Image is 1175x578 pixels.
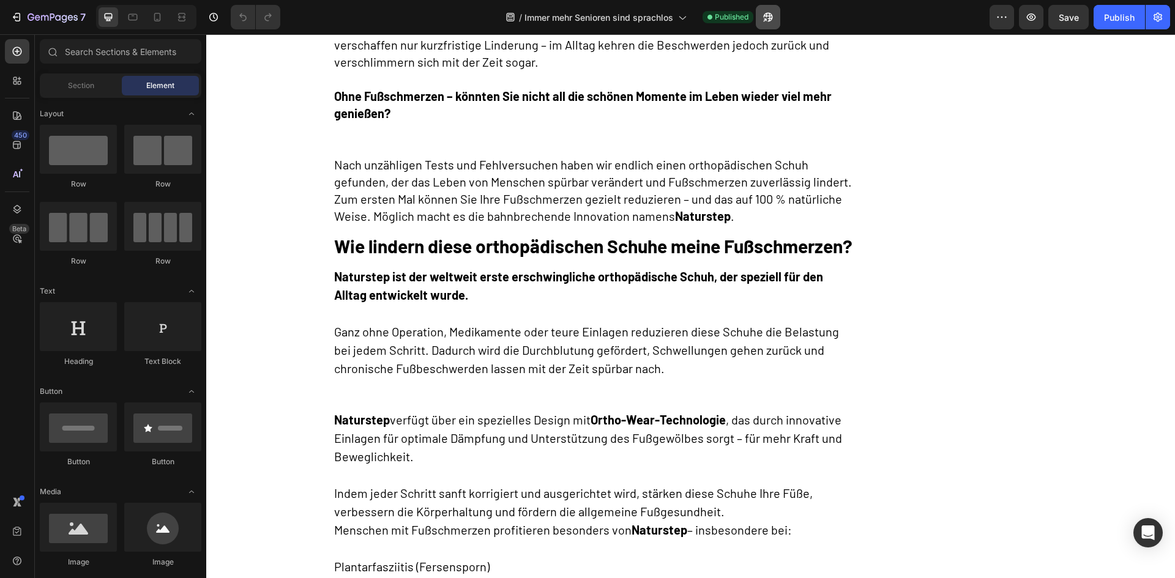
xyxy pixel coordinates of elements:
span: Element [146,80,174,91]
span: Section [68,80,94,91]
input: Search Sections & Elements [40,39,201,64]
div: 450 [12,130,29,140]
span: Save [1059,12,1079,23]
span: / [519,11,522,24]
strong: Naturstep ist der weltweit erste erschwingliche orthopädische Schuh, der speziell für den Alltag ... [128,235,617,268]
span: Toggle open [182,482,201,502]
strong: Wie lindern diese orthopädischen Schuhe meine Fußschmerzen? [128,201,646,223]
span: Text [40,286,55,297]
p: 7 [80,10,86,24]
span: Toggle open [182,281,201,301]
p: Zum ersten Mal können Sie Ihre Fußschmerzen gezielt reduzieren – und das auf 100 % natürliche Wei... [128,156,649,190]
button: Publish [1094,5,1145,29]
span: Toggle open [182,104,201,124]
div: Row [40,179,117,190]
iframe: Design area [206,34,1175,578]
div: Image [40,557,117,568]
div: Row [124,256,201,267]
div: Open Intercom Messenger [1133,518,1163,547]
div: Row [40,256,117,267]
button: 7 [5,5,91,29]
div: Button [40,456,117,467]
p: Nach unzähligen Tests und Fehlversuchen haben wir endlich einen orthopädischen Schuh gefunden, de... [128,122,649,156]
p: Ganz ohne Operation, Medikamente oder teure Einlagen reduzieren diese Schuhe die Belastung bei je... [128,288,649,343]
span: Button [40,386,62,397]
span: Layout [40,108,64,119]
div: Row [124,179,201,190]
span: Immer mehr Senioren sind sprachlos [524,11,673,24]
div: Text Block [124,356,201,367]
div: Image [124,557,201,568]
div: Undo/Redo [231,5,280,29]
span: Media [40,486,61,497]
strong: Ohne Fußschmerzen – könnten Sie nicht all die schönen Momente im Leben wieder viel mehr genießen? [128,54,625,86]
span: Published [715,12,748,23]
button: Save [1048,5,1089,29]
div: Heading [40,356,117,367]
div: Button [124,456,201,467]
strong: Naturstep [469,174,524,189]
div: Publish [1104,11,1135,24]
span: Toggle open [182,382,201,401]
div: Beta [9,224,29,234]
